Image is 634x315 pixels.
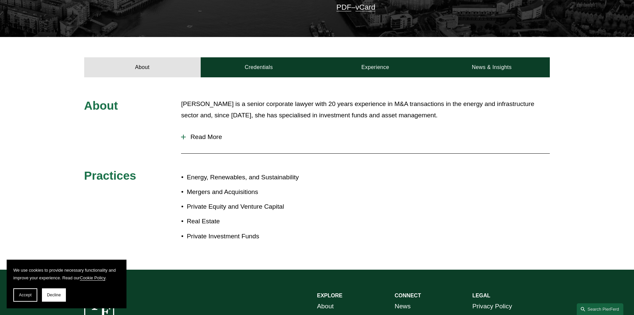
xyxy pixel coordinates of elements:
a: Credentials [201,57,317,77]
strong: LEGAL [472,293,490,298]
span: Decline [47,293,61,297]
a: Cookie Policy [80,275,106,280]
span: Read More [186,133,550,141]
section: Cookie banner [7,260,126,308]
p: We use cookies to provide necessary functionality and improve your experience. Read our . [13,266,120,282]
p: Real Estate [187,216,317,227]
button: Decline [42,288,66,302]
a: Privacy Policy [472,301,512,312]
strong: CONNECT [395,293,421,298]
button: Accept [13,288,37,302]
a: News & Insights [433,57,550,77]
strong: EXPLORE [317,293,342,298]
a: vCard [355,3,375,11]
button: Read More [181,128,550,146]
p: [PERSON_NAME] is a senior corporate lawyer with 20 years experience in M&A transactions in the en... [181,98,550,121]
p: Private Investment Funds [187,231,317,242]
p: Energy, Renewables, and Sustainability [187,172,317,183]
p: Mergers and Acquisitions [187,186,317,198]
a: About [84,57,201,77]
a: News [395,301,411,312]
a: PDF [336,3,351,11]
span: Practices [84,169,136,182]
span: About [84,99,118,112]
a: Experience [317,57,434,77]
a: About [317,301,334,312]
p: Private Equity and Venture Capital [187,201,317,213]
a: Search this site [577,303,623,315]
span: Accept [19,293,32,297]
